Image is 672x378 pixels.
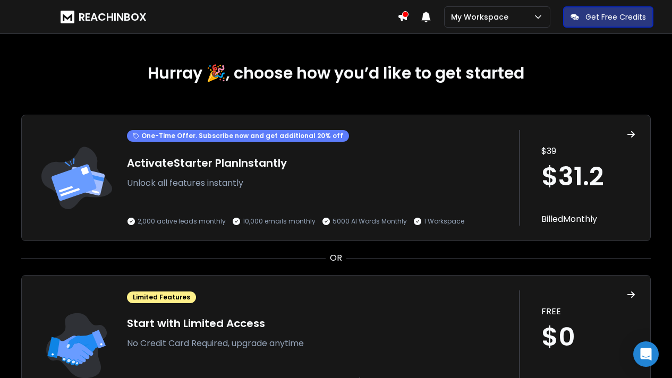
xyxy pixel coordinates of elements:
h1: Start with Limited Access [127,316,508,331]
div: One-Time Offer. Subscribe now and get additional 20% off [127,130,349,142]
h1: Activate Starter Plan Instantly [127,156,508,170]
h1: REACHINBOX [79,10,147,24]
h1: $0 [541,324,635,350]
img: trail [37,130,116,226]
div: Limited Features [127,291,196,303]
p: Get Free Credits [585,12,646,22]
p: Billed Monthly [541,213,635,226]
div: Open Intercom Messenger [633,341,659,367]
div: OR [21,252,651,264]
h1: $ 31.2 [541,164,635,190]
p: Unlock all features instantly [127,177,508,190]
button: Get Free Credits [563,6,653,28]
img: logo [61,11,74,23]
p: 2,000 active leads monthly [138,217,226,226]
p: My Workspace [451,12,513,22]
p: $ 39 [541,145,635,158]
p: No Credit Card Required, upgrade anytime [127,337,508,350]
p: 10,000 emails monthly [243,217,316,226]
p: 5000 AI Words Monthly [333,217,407,226]
p: 1 Workspace [424,217,464,226]
p: FREE [541,305,635,318]
h1: Hurray 🎉, choose how you’d like to get started [21,64,651,83]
